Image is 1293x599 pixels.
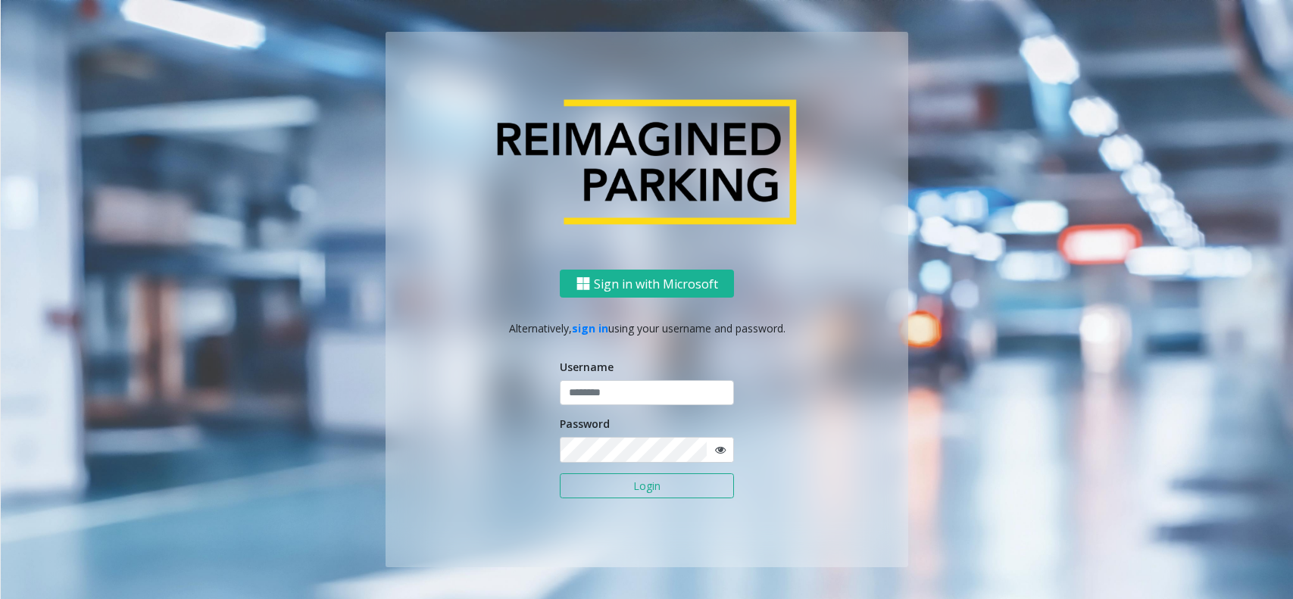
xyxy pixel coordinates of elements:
[560,473,734,499] button: Login
[560,270,734,298] button: Sign in with Microsoft
[560,359,614,375] label: Username
[572,321,608,335] a: sign in
[560,416,610,432] label: Password
[401,320,893,336] p: Alternatively, using your username and password.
